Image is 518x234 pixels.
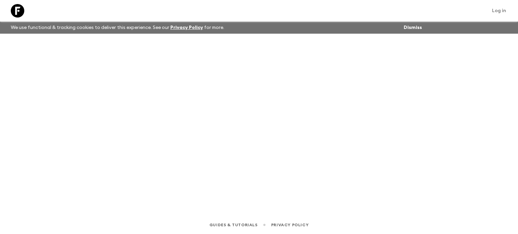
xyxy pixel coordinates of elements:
[8,22,227,34] p: We use functional & tracking cookies to deliver this experience. See our for more.
[271,221,309,229] a: Privacy Policy
[402,23,424,32] button: Dismiss
[488,6,510,15] a: Log in
[209,221,258,229] a: Guides & Tutorials
[170,25,203,30] a: Privacy Policy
